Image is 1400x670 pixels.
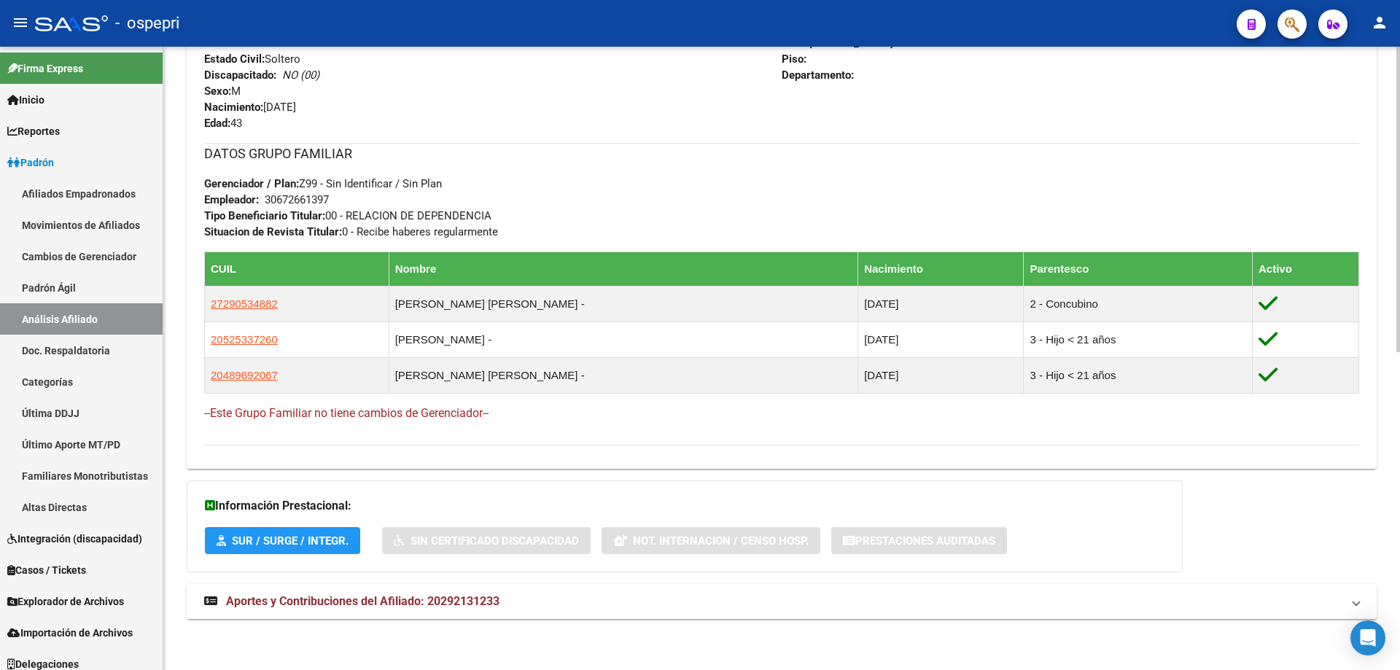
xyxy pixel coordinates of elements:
[232,534,349,548] span: SUR / SURGE / INTEGR.
[204,85,231,98] strong: Sexo:
[211,297,278,310] span: 27290534882
[204,177,299,190] strong: Gerenciador / Plan:
[7,123,60,139] span: Reportes
[265,192,329,208] div: 30672661397
[204,209,491,222] span: 00 - RELACION DE DEPENDENCIA
[204,117,242,130] span: 43
[204,117,230,130] strong: Edad:
[205,496,1164,516] h3: Información Prestacional:
[204,225,498,238] span: 0 - Recibe haberes regularmente
[204,193,259,206] strong: Empleador:
[782,36,809,50] strong: Calle:
[782,36,914,50] span: [PERSON_NAME] 912
[187,584,1377,619] mat-expansion-panel-header: Aportes y Contribuciones del Afiliado: 20292131233
[204,177,442,190] span: Z99 - Sin Identificar / Sin Plan
[204,85,241,98] span: M
[7,593,124,609] span: Explorador de Archivos
[226,594,499,608] span: Aportes y Contribuciones del Afiliado: 20292131233
[12,14,29,31] mat-icon: menu
[211,333,278,346] span: 20525337260
[204,101,296,114] span: [DATE]
[1024,357,1253,393] td: 3 - Hijo < 21 años
[1024,286,1253,322] td: 2 - Concubino
[831,527,1007,554] button: Prestaciones Auditadas
[7,562,86,578] span: Casos / Tickets
[7,155,54,171] span: Padrón
[7,61,83,77] span: Firma Express
[204,52,265,66] strong: Estado Civil:
[204,101,263,114] strong: Nacimiento:
[389,286,858,322] td: [PERSON_NAME] [PERSON_NAME] -
[205,527,360,554] button: SUR / SURGE / INTEGR.
[855,534,995,548] span: Prestaciones Auditadas
[204,209,325,222] strong: Tipo Beneficiario Titular:
[602,527,820,554] button: Not. Internacion / Censo Hosp.
[204,52,300,66] span: Soltero
[204,144,1359,164] h3: DATOS GRUPO FAMILIAR
[858,357,1024,393] td: [DATE]
[782,69,854,82] strong: Departamento:
[204,405,1359,421] h4: --Este Grupo Familiar no tiene cambios de Gerenciador--
[389,322,858,357] td: [PERSON_NAME] -
[633,534,809,548] span: Not. Internacion / Censo Hosp.
[858,322,1024,357] td: [DATE]
[1371,14,1388,31] mat-icon: person
[282,69,319,82] i: NO (00)
[204,225,342,238] strong: Situacion de Revista Titular:
[411,534,579,548] span: Sin Certificado Discapacidad
[1024,322,1253,357] td: 3 - Hijo < 21 años
[7,531,142,547] span: Integración (discapacidad)
[205,252,389,286] th: CUIL
[204,36,309,50] span: 0 - Titular
[211,369,278,381] span: 20489692067
[1253,252,1359,286] th: Activo
[7,625,133,641] span: Importación de Archivos
[858,252,1024,286] th: Nacimiento
[782,52,806,66] strong: Piso:
[204,36,263,50] strong: Parentesco:
[382,527,591,554] button: Sin Certificado Discapacidad
[1024,252,1253,286] th: Parentesco
[7,92,44,108] span: Inicio
[1350,620,1385,655] div: Open Intercom Messenger
[858,286,1024,322] td: [DATE]
[389,357,858,393] td: [PERSON_NAME] [PERSON_NAME] -
[115,7,179,39] span: - ospepri
[389,252,858,286] th: Nombre
[204,69,276,82] strong: Discapacitado:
